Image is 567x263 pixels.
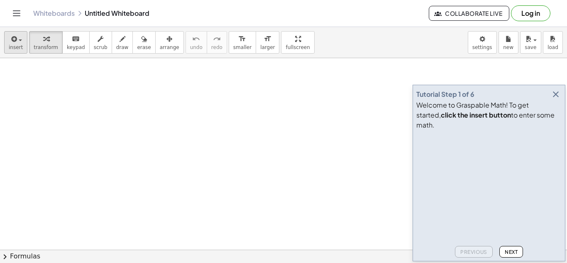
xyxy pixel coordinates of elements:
[256,31,279,54] button: format_sizelarger
[503,44,513,50] span: new
[499,246,523,258] button: Next
[260,44,275,50] span: larger
[543,31,563,54] button: load
[286,44,310,50] span: fullscreen
[4,31,27,54] button: insert
[441,111,511,119] b: click the insert button
[62,31,90,54] button: keyboardkeypad
[160,44,179,50] span: arrange
[34,44,58,50] span: transform
[520,31,541,54] button: save
[211,44,222,50] span: redo
[192,34,200,44] i: undo
[547,44,558,50] span: load
[429,6,509,21] button: Collaborate Live
[264,34,271,44] i: format_size
[207,31,227,54] button: redoredo
[229,31,256,54] button: format_sizesmaller
[281,31,314,54] button: fullscreen
[499,31,518,54] button: new
[67,44,85,50] span: keypad
[505,249,518,255] span: Next
[525,44,536,50] span: save
[416,89,474,99] div: Tutorial Step 1 of 6
[89,31,112,54] button: scrub
[213,34,221,44] i: redo
[94,44,108,50] span: scrub
[416,100,562,130] div: Welcome to Graspable Math! To get started, to enter some math.
[436,10,502,17] span: Collaborate Live
[9,44,23,50] span: insert
[238,34,246,44] i: format_size
[29,31,63,54] button: transform
[112,31,133,54] button: draw
[155,31,184,54] button: arrange
[190,44,203,50] span: undo
[468,31,497,54] button: settings
[72,34,80,44] i: keyboard
[116,44,129,50] span: draw
[186,31,207,54] button: undoundo
[472,44,492,50] span: settings
[511,5,550,21] button: Log in
[137,44,151,50] span: erase
[132,31,155,54] button: erase
[10,7,23,20] button: Toggle navigation
[233,44,252,50] span: smaller
[33,9,75,17] a: Whiteboards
